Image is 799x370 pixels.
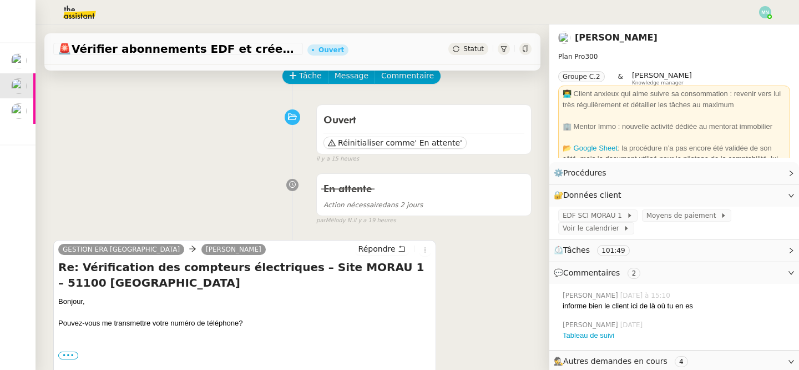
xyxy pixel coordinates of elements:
[575,32,658,43] a: [PERSON_NAME]
[563,144,618,152] a: 📂 Google Sheet
[358,243,396,254] span: Répondre
[549,184,799,206] div: 🔐Données client
[549,262,799,284] div: 💬Commentaires 2
[646,210,720,221] span: Moyens de paiement
[338,137,414,148] span: Réinitialiser comme
[335,69,368,82] span: Message
[558,53,585,61] span: Plan Pro
[323,201,382,209] span: Action nécessaire
[618,71,623,86] span: &
[563,246,590,254] span: Tâches
[58,42,72,56] span: 🚨
[318,47,344,53] div: Ouvert
[628,268,641,279] nz-tag: 2
[620,320,645,330] span: [DATE]
[563,210,626,221] span: EDF SCI MORAU 1
[201,244,266,254] a: [PERSON_NAME]
[563,268,620,277] span: Commentaires
[414,137,462,148] span: ' En attente'
[620,291,672,301] span: [DATE] à 15:10
[632,71,692,86] app-user-label: Knowledge manager
[58,259,431,291] h4: Re: Vérification des compteurs électriques – Site MORAU 1 – 51100 [GEOGRAPHIC_DATA]
[323,201,423,209] span: dans 2 jours
[549,162,799,184] div: ⚙️Procédures
[58,352,78,359] label: •••
[323,116,356,126] span: Ouvert
[585,53,598,61] span: 300
[563,191,621,199] span: Données client
[563,88,786,110] div: 👨‍💻 Client anxieux qui aime suivre sa consommation : revenir vers lui très régulièrement et détai...
[759,6,771,18] img: svg
[554,268,645,277] span: 💬
[381,69,434,82] span: Commentaire
[675,356,688,367] nz-tag: 4
[563,291,620,301] span: [PERSON_NAME]
[375,68,441,84] button: Commentaire
[563,168,606,177] span: Procédures
[632,80,684,86] span: Knowledge manager
[563,357,667,366] span: Autres demandes en cours
[563,223,623,234] span: Voir le calendrier
[353,216,396,226] span: il y a 19 heures
[563,301,790,312] div: informe bien le client ici de là où tu en es
[11,103,27,119] img: users%2FSOpzwpywf0ff3GVMrjy6wZgYrbV2%2Favatar%2F1615313811401.jpeg
[58,296,431,307] div: Bonjour,
[554,246,639,254] span: ⏲️
[563,143,786,176] div: : la procédure n’a pas encore été validée de son côté, mais le document utilisé pour le pilotage ...
[563,320,620,330] span: [PERSON_NAME]
[554,357,692,366] span: 🕵️
[355,243,409,255] button: Répondre
[316,216,326,226] span: par
[11,78,27,94] img: users%2FW7e7b233WjXBv8y9FJp8PJv22Cs1%2Favatar%2F21b3669d-5595-472e-a0ea-de11407c45ae
[558,32,570,44] img: users%2FW7e7b233WjXBv8y9FJp8PJv22Cs1%2Favatar%2F21b3669d-5595-472e-a0ea-de11407c45ae
[554,167,611,179] span: ⚙️
[554,189,626,202] span: 🔐
[549,239,799,261] div: ⏲️Tâches 101:49
[463,45,484,53] span: Statut
[328,68,375,84] button: Message
[316,216,396,226] small: Mélody N.
[58,244,184,254] a: GESTION ERA [GEOGRAPHIC_DATA]
[632,71,692,79] span: [PERSON_NAME]
[597,245,629,256] nz-tag: 101:49
[58,43,299,54] span: Vérifier abonnements EDF et créer tableau consommation
[11,53,27,68] img: users%2F9mvJqJUvllffspLsQzytnd0Nt4c2%2Favatar%2F82da88e3-d90d-4e39-b37d-dcb7941179ae
[563,121,786,132] div: 🏢 Mentor Immo : nouvelle activité dédiée au mentorat immobilier
[323,184,372,194] span: En attente
[316,154,359,164] span: il y a 15 heures
[563,331,614,339] a: Tableau de suivi
[558,71,605,82] nz-tag: Groupe C.2
[58,318,431,329] div: Pouvez-vous me transmettre votre numéro de téléphone?
[282,68,328,84] button: Tâche
[323,137,467,149] button: Réinitialiser comme' En attente'
[299,69,322,82] span: Tâche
